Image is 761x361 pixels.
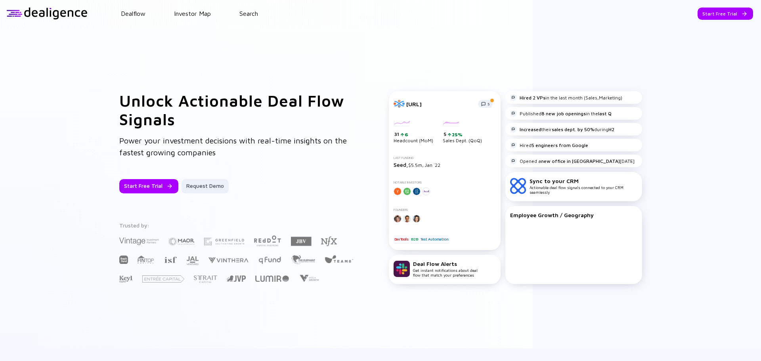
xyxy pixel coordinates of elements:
[174,10,211,17] a: Investor Map
[510,158,635,164] div: Opened a [DATE]
[254,234,281,247] img: Red Dot Capital Partners
[164,256,177,263] img: Israel Secondary Fund
[510,94,622,101] div: in the last month (Sales,Marketing)
[552,126,594,132] strong: sales dept. by 50%
[182,179,229,193] button: Request Demo
[258,255,281,265] img: Q Fund
[413,260,478,277] div: Get instant notifications about deal flow that match your preferences
[321,237,337,246] img: NFX
[394,131,433,138] div: 31
[168,235,195,248] img: Maor Investments
[394,235,409,243] div: DevTools
[119,136,347,157] span: Power your investment decisions with real-time insights on the fastest growing companies
[510,110,612,117] div: Published in the
[443,120,482,143] div: Sales Dept. (QoQ)
[520,95,545,101] strong: Hired 2 VPs
[394,161,408,168] span: Seed,
[510,142,588,148] div: Hired
[520,126,541,132] strong: Increased
[410,235,419,243] div: B2B
[510,212,637,218] div: Employee Growth / Geography
[394,156,496,160] div: Last Funding
[451,132,463,138] div: 25%
[291,255,315,264] img: The Elephant
[406,101,473,107] div: [URL]
[119,91,357,128] h1: Unlock Actionable Deal Flow Signals
[394,161,496,168] div: $5.5m, Jan `22
[394,120,433,143] div: Headcount (MoM)
[119,275,133,283] img: Key1 Capital
[510,126,614,132] div: their during
[119,222,355,229] div: Trusted by:
[186,256,199,265] img: JAL Ventures
[204,238,244,245] img: Greenfield Partners
[208,256,249,264] img: Vinthera
[608,126,614,132] strong: H2
[227,275,246,282] img: Jerusalem Venture Partners
[194,275,217,283] img: Strait Capital
[121,10,145,17] a: Dealflow
[255,275,289,282] img: Lumir Ventures
[298,275,319,282] img: Viola Growth
[394,181,496,184] div: Notable Investors
[119,237,159,246] img: Vintage Investment Partners
[532,142,588,148] strong: 5 engineers from Google
[413,260,478,267] div: Deal Flow Alerts
[541,111,586,117] strong: 8 new job openings
[394,208,496,212] div: Founders
[138,255,154,264] img: FINTOP Capital
[530,178,637,184] div: Sync to your CRM
[119,179,178,193] button: Start Free Trial
[142,275,184,283] img: Entrée Capital
[420,235,449,243] div: Test Automation
[541,158,620,164] strong: new office in [GEOGRAPHIC_DATA]
[530,178,637,195] div: Actionable deal flow signals connected to your CRM seamlessly
[444,131,482,138] div: 5
[239,10,258,17] a: Search
[598,111,612,117] strong: last Q
[291,236,312,246] img: JBV Capital
[698,8,753,20] button: Start Free Trial
[404,132,408,138] div: 6
[325,255,353,263] img: Team8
